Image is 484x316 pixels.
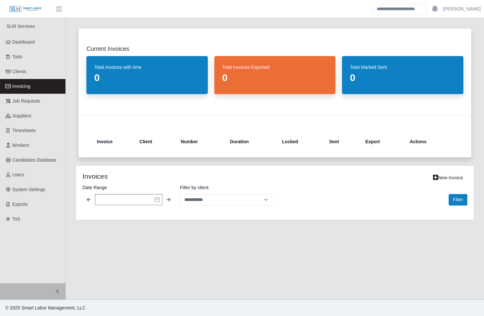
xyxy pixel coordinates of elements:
[12,216,20,222] span: ToS
[97,134,134,149] th: Invoice
[9,6,42,13] img: SLM Logo
[222,64,328,70] dt: Total Invoices Exported
[12,157,57,163] span: Candidates Database
[277,134,324,149] th: Locked
[7,24,35,29] span: SLM Services
[12,128,36,133] span: Timesheets
[449,194,467,206] button: Filter
[180,184,272,191] label: Filter by client:
[94,72,200,84] dd: 0
[372,3,427,15] input: Search
[324,134,360,149] th: Sent
[134,134,175,149] th: Client
[12,172,25,177] span: Users
[12,84,30,89] span: Invoicing
[350,72,456,84] dd: 0
[404,134,453,149] th: Actions
[175,134,225,149] th: Number
[12,98,41,104] span: Job Requests
[350,64,456,70] dt: Total Marked Sent
[5,305,85,310] span: © 2025 Smart Labor Management, LLC
[222,72,328,84] dd: 0
[12,69,27,74] span: Clients
[82,172,237,180] h4: Invoices
[429,172,467,184] a: New Invoice
[12,202,28,207] span: Exports
[12,113,31,118] span: Suppliers
[86,44,463,53] h2: Current Invoices
[12,39,35,45] span: Dashboard
[82,184,175,191] label: Date Range
[12,187,45,192] span: System Settings
[94,64,200,70] dt: Total Invoices with time
[443,6,481,12] a: [PERSON_NAME]
[12,54,22,59] span: Todo
[12,143,29,148] span: Workers
[360,134,404,149] th: Export
[225,134,277,149] th: Duration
